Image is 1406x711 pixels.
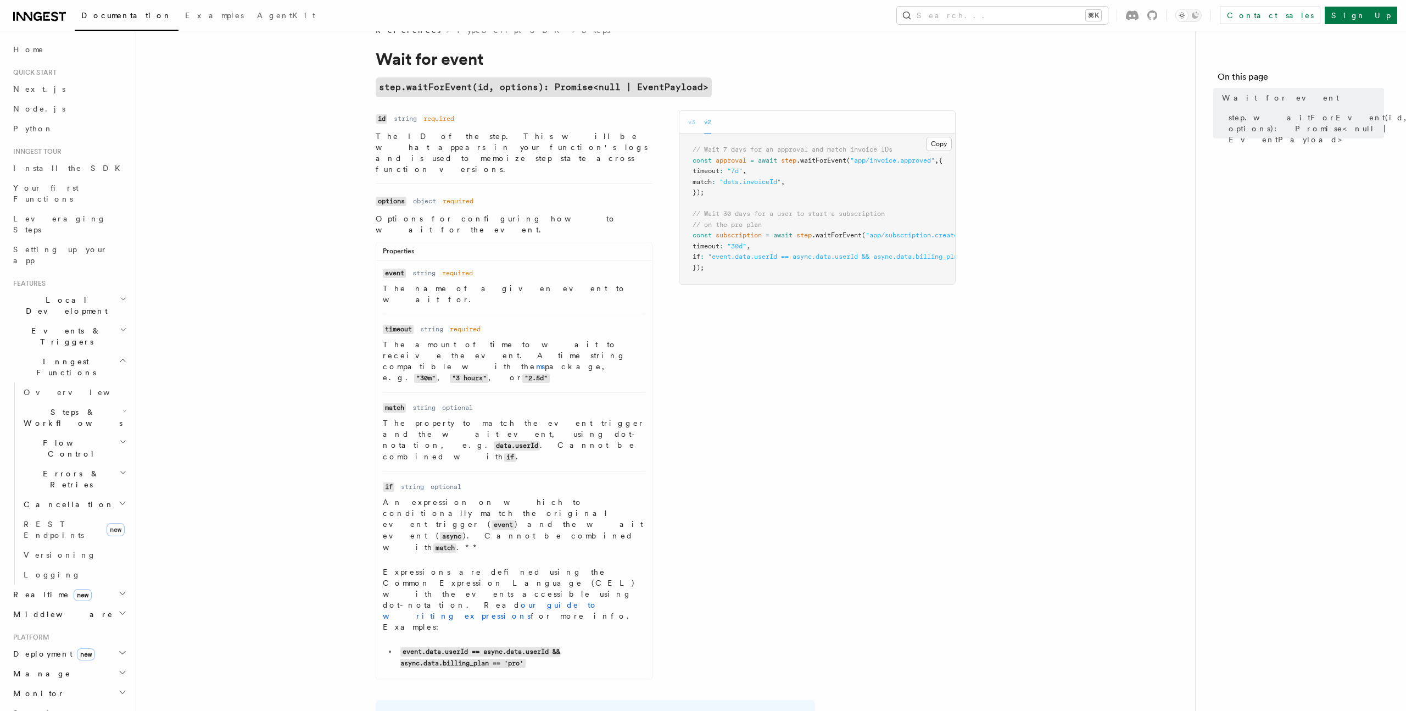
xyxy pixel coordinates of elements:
span: , [743,167,746,175]
a: Examples [178,3,250,30]
h4: On this page [1218,70,1384,88]
span: Deployment [9,648,95,659]
code: timeout [383,325,414,334]
span: await [773,231,793,239]
a: Next.js [9,79,129,99]
span: Cancellation [19,499,114,510]
a: step.waitForEvent(id, options): Promise<null | EventPayload> [1224,108,1384,149]
span: Steps & Workflows [19,407,122,429]
a: Logging [19,565,129,585]
span: .waitForEvent [796,157,846,164]
span: // Wait 30 days for a user to start a subscription [693,210,885,218]
button: Cancellation [19,495,129,514]
code: options [376,197,406,206]
span: subscription [716,231,762,239]
button: Realtimenew [9,585,129,604]
span: Middleware [9,609,113,620]
span: , [935,157,939,164]
span: await [758,157,777,164]
a: Leveraging Steps [9,209,129,240]
a: Node.js [9,99,129,119]
dd: optional [431,482,461,491]
button: Monitor [9,684,129,703]
span: ( [846,157,850,164]
code: match [433,543,456,553]
a: Versioning [19,545,129,565]
a: Home [9,40,129,59]
p: The name of a given event to wait for. [383,283,645,305]
a: Documentation [75,3,178,31]
dd: string [401,482,424,491]
span: new [77,648,95,660]
span: const [693,231,712,239]
button: Deploymentnew [9,644,129,664]
code: match [383,403,406,413]
button: Toggle dark mode [1175,9,1202,22]
code: "2.5d" [522,374,549,383]
span: // on the pro plan [693,221,762,229]
code: data.userId [494,441,540,451]
a: step.waitForEvent(id, options): Promise<null | EventPayload> [376,77,712,97]
span: , [746,242,750,250]
span: Wait for event [1222,92,1339,103]
span: "app/invoice.approved" [850,157,935,164]
a: Contact sales [1220,7,1320,24]
span: Inngest Functions [9,356,119,378]
span: Flow Control [19,437,119,459]
span: Overview [24,388,137,397]
button: Local Development [9,290,129,321]
span: AgentKit [257,11,315,20]
a: Setting up your app [9,240,129,270]
button: v3 [688,111,695,134]
span: : [719,167,723,175]
a: Install the SDK [9,158,129,178]
span: Setting up your app [13,245,108,265]
span: : [700,253,704,260]
dd: required [442,269,473,277]
button: Search...⌘K [897,7,1108,24]
a: REST Endpointsnew [19,514,129,545]
button: Steps & Workflows [19,402,129,433]
code: if [383,482,394,492]
span: "event.data.userId == async.data.userId && async.data.billing_plan == 'pro'" [708,253,1000,260]
span: new [107,523,125,536]
h1: Wait for event [376,49,815,69]
button: Flow Control [19,433,129,464]
span: Next.js [13,85,65,93]
span: match [693,178,712,186]
code: if [504,453,516,462]
a: Sign Up [1325,7,1397,24]
button: Middleware [9,604,129,624]
span: Features [9,279,46,288]
code: event [492,520,515,530]
span: { [939,157,942,164]
span: Home [13,44,44,55]
code: event.data.userId == async.data.userId && async.data.billing_plan == 'pro' [400,647,560,668]
p: Options for configuring how to wait for the event. [376,213,652,235]
button: v2 [704,111,711,134]
span: Install the SDK [13,164,127,173]
dd: required [423,114,454,123]
a: Python [9,119,129,138]
span: Logging [24,570,81,579]
dd: object [413,197,436,205]
span: ( [862,231,866,239]
button: Manage [9,664,129,684]
a: Your first Functions [9,178,129,209]
span: Monitor [9,688,65,699]
span: Events & Triggers [9,325,120,347]
span: Inngest tour [9,147,62,156]
code: event [383,269,406,278]
span: Your first Functions [13,184,79,203]
div: Properties [376,247,652,260]
span: "data.invoiceId" [719,178,781,186]
p: An expression on which to conditionally match the original event trigger ( ) and the wait event (... [383,497,645,553]
p: The property to match the event trigger and the wait event, using dot-notation, e.g. . Cannot be ... [383,418,645,463]
a: AgentKit [250,3,322,30]
span: Quick start [9,68,57,77]
span: timeout [693,167,719,175]
span: }); [693,188,704,196]
span: .waitForEvent [812,231,862,239]
dd: required [450,325,481,334]
span: Manage [9,668,71,679]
